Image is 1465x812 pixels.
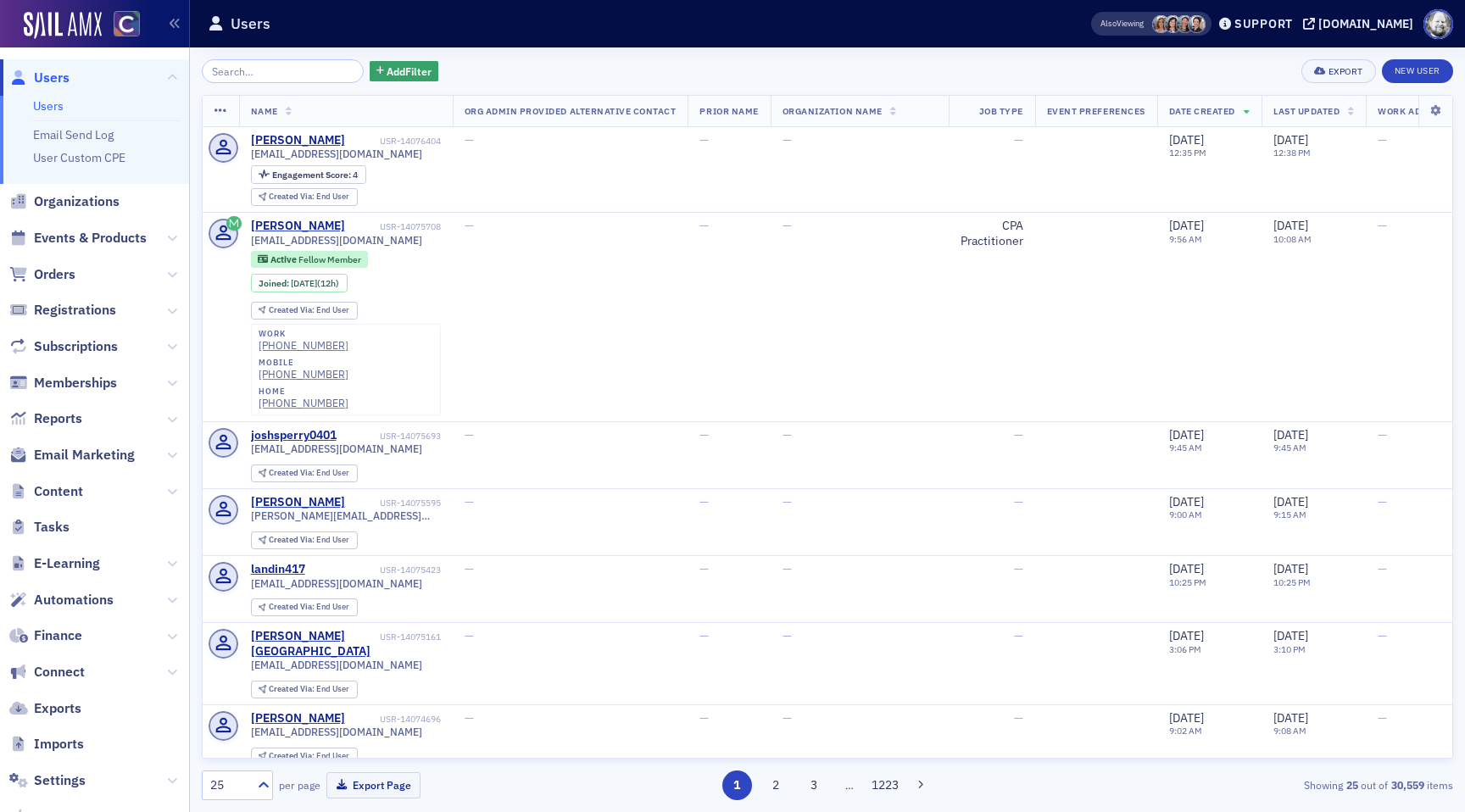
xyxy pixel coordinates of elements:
[465,427,474,442] span: —
[1169,427,1204,442] span: [DATE]
[34,265,75,284] span: Orders
[1329,67,1363,76] div: Export
[269,685,349,694] div: End User
[9,265,75,284] a: Orders
[838,777,861,793] span: …
[1176,15,1194,33] span: Tiffany Carson
[251,577,422,590] span: [EMAIL_ADDRESS][DOMAIN_NAME]
[9,591,114,609] a: Automations
[34,69,70,87] span: Users
[1273,576,1311,588] time: 10:25 PM
[9,229,147,247] a: Events & Products
[1169,494,1204,509] span: [DATE]
[259,358,348,368] div: mobile
[1303,18,1419,30] button: [DOMAIN_NAME]
[210,776,248,794] div: 25
[1169,509,1202,520] time: 9:00 AM
[783,494,792,509] span: —
[783,710,792,726] span: —
[799,770,829,800] button: 3
[1169,218,1204,233] span: [DATE]
[1188,15,1206,33] span: Pamela Galey-Coleman
[387,64,432,79] span: Add Filter
[1343,777,1361,793] strong: 25
[9,771,86,790] a: Settings
[1378,132,1387,147] span: —
[251,681,358,698] div: Created Via: End User
[251,531,358,549] div: Created Via: End User
[1378,427,1387,442] span: —
[34,229,147,247] span: Events & Products
[251,495,345,510] a: [PERSON_NAME]
[251,133,345,148] div: [PERSON_NAME]
[1164,15,1182,33] span: Stacy Svendsen
[1014,132,1023,147] span: —
[34,735,84,754] span: Imports
[465,105,677,117] span: Org Admin Provided Alternative Contact
[783,628,792,643] span: —
[308,565,441,576] div: USR-14075423
[269,752,349,761] div: End User
[1169,725,1202,737] time: 9:02 AM
[1301,59,1375,83] button: Export
[259,387,348,397] div: home
[1273,218,1308,233] span: [DATE]
[1273,561,1308,576] span: [DATE]
[34,518,70,537] span: Tasks
[251,711,345,726] div: [PERSON_NAME]
[9,409,82,428] a: Reports
[348,498,441,509] div: USR-14075595
[699,132,709,147] span: —
[298,253,361,265] span: Fellow Member
[1169,442,1202,453] time: 9:45 AM
[979,105,1023,117] span: Job Type
[9,446,135,464] a: Email Marketing
[783,218,792,233] span: —
[699,218,709,233] span: —
[1273,710,1308,726] span: [DATE]
[251,147,422,160] span: [EMAIL_ADDRESS][DOMAIN_NAME]
[961,219,1023,248] div: CPA Practitioner
[269,467,316,478] span: Created Via :
[251,726,422,738] span: [EMAIL_ADDRESS][DOMAIN_NAME]
[783,105,883,117] span: Organization Name
[269,750,316,761] span: Created Via :
[34,663,85,681] span: Connect
[269,192,349,202] div: End User
[1273,132,1308,147] span: [DATE]
[9,626,82,645] a: Finance
[259,339,348,352] a: [PHONE_NUMBER]
[465,218,474,233] span: —
[269,306,349,315] div: End User
[1318,16,1413,31] div: [DOMAIN_NAME]
[251,629,377,659] a: [PERSON_NAME][GEOGRAPHIC_DATA]
[1273,427,1308,442] span: [DATE]
[269,601,316,612] span: Created Via :
[783,132,792,147] span: —
[380,631,441,642] div: USR-14075161
[259,368,348,381] a: [PHONE_NUMBER]
[1169,147,1206,159] time: 12:35 PM
[9,699,81,718] a: Exports
[202,59,364,83] input: Search…
[1378,628,1387,643] span: —
[269,536,349,545] div: End User
[1273,105,1340,117] span: Last Updated
[699,105,758,117] span: Prior Name
[1234,16,1293,31] div: Support
[1273,509,1306,520] time: 9:15 AM
[871,770,900,800] button: 1223
[1169,576,1206,588] time: 10:25 PM
[1273,442,1306,453] time: 9:45 AM
[9,337,118,356] a: Subscriptions
[269,534,316,545] span: Created Via :
[251,562,305,577] div: landin417
[783,561,792,576] span: —
[291,278,339,289] div: (12h)
[9,301,116,320] a: Registrations
[269,304,316,315] span: Created Via :
[33,98,64,114] a: Users
[1273,147,1311,159] time: 12:38 PM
